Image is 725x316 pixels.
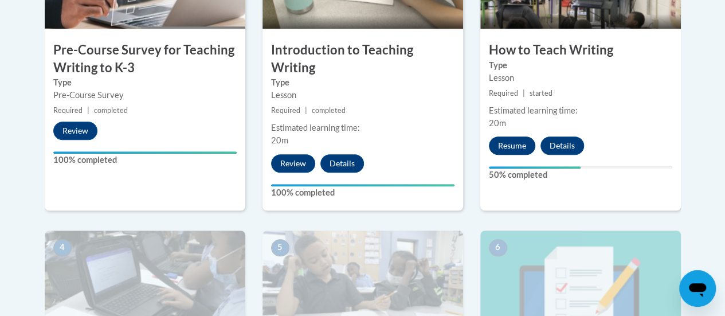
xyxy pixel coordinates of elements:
[53,89,237,102] div: Pre-Course Survey
[489,89,518,97] span: Required
[53,239,72,256] span: 4
[489,136,535,155] button: Resume
[271,135,288,145] span: 20m
[480,41,681,59] h3: How to Teach Writing
[540,136,584,155] button: Details
[489,72,672,84] div: Lesson
[489,59,672,72] label: Type
[271,89,454,102] div: Lesson
[262,41,463,77] h3: Introduction to Teaching Writing
[271,186,454,199] label: 100% completed
[320,154,364,173] button: Details
[271,184,454,186] div: Your progress
[53,122,97,140] button: Review
[271,122,454,134] div: Estimated learning time:
[53,154,237,166] label: 100% completed
[87,106,89,115] span: |
[53,106,83,115] span: Required
[489,169,672,181] label: 50% completed
[489,166,581,169] div: Your progress
[679,270,716,307] iframe: Button to launch messaging window
[312,106,346,115] span: completed
[530,89,552,97] span: started
[271,106,300,115] span: Required
[271,154,315,173] button: Review
[489,239,507,256] span: 6
[53,76,237,89] label: Type
[489,104,672,117] div: Estimated learning time:
[489,118,506,128] span: 20m
[523,89,525,97] span: |
[53,151,237,154] div: Your progress
[45,41,245,77] h3: Pre-Course Survey for Teaching Writing to K-3
[271,239,289,256] span: 5
[271,76,454,89] label: Type
[305,106,307,115] span: |
[94,106,128,115] span: completed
